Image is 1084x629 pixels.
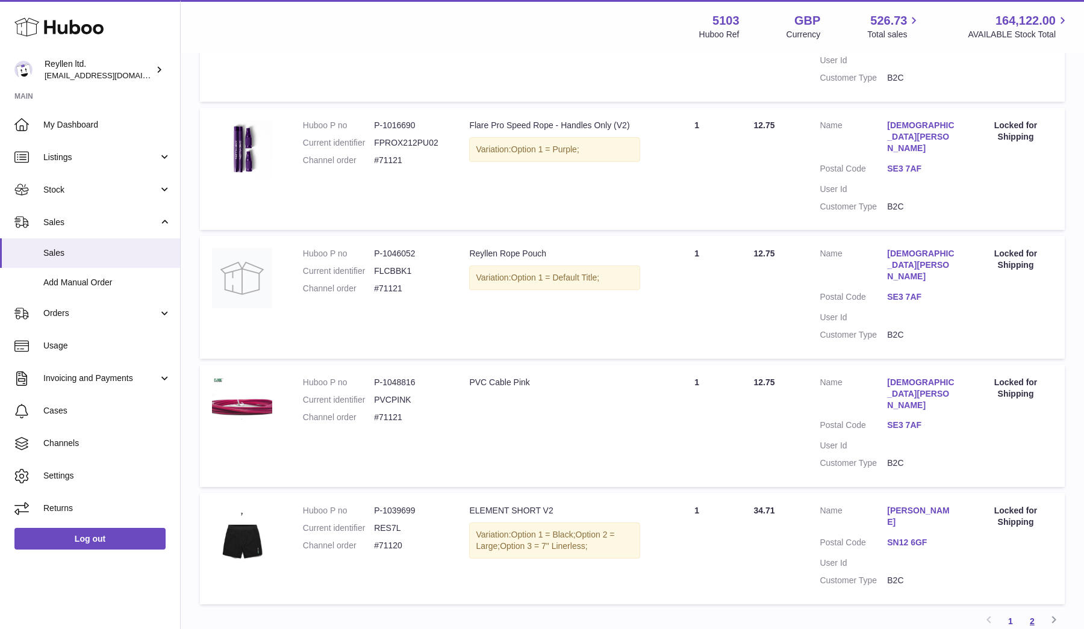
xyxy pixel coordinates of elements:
[753,506,774,515] span: 34.71
[212,248,272,308] img: no-photo.jpg
[469,120,640,131] div: Flare Pro Speed Rope - Handles Only (V2)
[820,457,887,469] dt: Customer Type
[43,503,171,514] span: Returns
[303,505,374,516] dt: Huboo P no
[469,505,640,516] div: ELEMENT SHORT V2
[511,530,576,539] span: Option 1 = Black;
[887,72,955,84] dd: B2C
[968,29,1070,40] span: AVAILABLE Stock Total
[887,420,955,431] a: SE3 7AF
[45,58,153,81] div: Reyllen ltd.
[43,405,171,417] span: Cases
[469,377,640,388] div: PVC Cable Pink
[212,505,272,565] img: 51031747233102.jpg
[469,522,640,559] div: Variation:
[212,120,272,180] img: 51031729758523.jpg
[511,273,600,282] span: Option 1 = Default Title;
[887,537,955,548] a: SN12 6GF
[374,265,445,277] dd: FLCBBK1
[712,13,740,29] strong: 5103
[374,377,445,388] dd: P-1048816
[753,120,774,130] span: 12.75
[979,120,1053,143] div: Locked for Shipping
[652,493,742,604] td: 1
[43,438,171,449] span: Channels
[469,265,640,290] div: Variation:
[374,248,445,259] dd: P-1046052
[303,283,374,294] dt: Channel order
[979,248,1053,271] div: Locked for Shipping
[699,29,740,40] div: Huboo Ref
[887,329,955,341] dd: B2C
[870,13,907,29] span: 526.73
[43,184,158,196] span: Stock
[820,291,887,306] dt: Postal Code
[303,248,374,259] dt: Huboo P no
[820,557,887,569] dt: User Id
[887,291,955,303] a: SE3 7AF
[820,312,887,323] dt: User Id
[374,155,445,166] dd: #71121
[43,373,158,384] span: Invoicing and Payments
[45,70,177,80] span: [EMAIL_ADDRESS][DOMAIN_NAME]
[820,72,887,84] dt: Customer Type
[476,530,614,551] span: Option 2 = Large;
[820,377,887,414] dt: Name
[303,155,374,166] dt: Channel order
[820,163,887,178] dt: Postal Code
[303,522,374,534] dt: Current identifier
[303,377,374,388] dt: Huboo P no
[887,575,955,586] dd: B2C
[820,201,887,212] dt: Customer Type
[374,505,445,516] dd: P-1039699
[820,184,887,195] dt: User Id
[43,470,171,482] span: Settings
[887,457,955,469] dd: B2C
[469,137,640,162] div: Variation:
[979,505,1053,528] div: Locked for Shipping
[374,540,445,551] dd: #71120
[652,108,742,230] td: 1
[374,412,445,423] dd: #71121
[753,377,774,387] span: 12.75
[995,13,1056,29] span: 164,122.00
[820,329,887,341] dt: Customer Type
[968,13,1070,40] a: 164,122.00 AVAILABLE Stock Total
[652,236,742,358] td: 1
[794,13,820,29] strong: GBP
[374,394,445,406] dd: PVCPINK
[887,248,955,282] a: [DEMOGRAPHIC_DATA][PERSON_NAME]
[14,528,166,550] a: Log out
[303,120,374,131] dt: Huboo P no
[820,55,887,66] dt: User Id
[374,283,445,294] dd: #71121
[500,541,587,551] span: Option 3 = 7" Linerless;
[303,412,374,423] dt: Channel order
[43,217,158,228] span: Sales
[820,248,887,285] dt: Name
[43,152,158,163] span: Listings
[867,29,921,40] span: Total sales
[887,505,955,528] a: [PERSON_NAME]
[887,377,955,411] a: [DEMOGRAPHIC_DATA][PERSON_NAME]
[820,440,887,451] dt: User Id
[979,377,1053,400] div: Locked for Shipping
[43,119,171,131] span: My Dashboard
[374,137,445,149] dd: FPROX212PU02
[887,201,955,212] dd: B2C
[511,144,579,154] span: Option 1 = Purple;
[753,249,774,258] span: 12.75
[303,540,374,551] dt: Channel order
[212,377,272,437] img: 51031753537159.jpg
[820,505,887,531] dt: Name
[787,29,821,40] div: Currency
[820,120,887,157] dt: Name
[43,247,171,259] span: Sales
[43,277,171,288] span: Add Manual Order
[820,420,887,434] dt: Postal Code
[14,61,33,79] img: reyllen@reyllen.com
[469,248,640,259] div: Reyllen Rope Pouch
[887,163,955,175] a: SE3 7AF
[374,522,445,534] dd: RES7L
[43,308,158,319] span: Orders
